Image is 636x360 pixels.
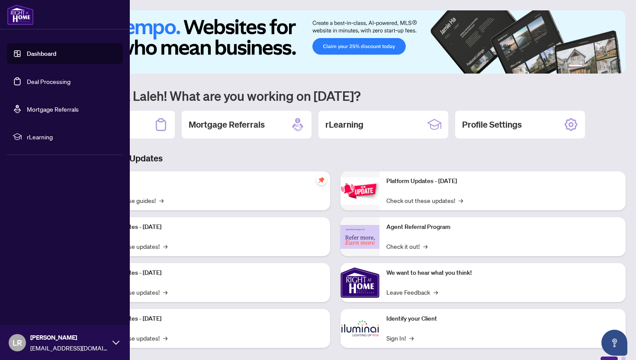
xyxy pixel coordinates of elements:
[45,152,626,164] h3: Brokerage & Industry Updates
[159,196,164,205] span: →
[462,119,522,131] h2: Profile Settings
[459,196,463,205] span: →
[569,65,582,68] button: 1
[386,222,619,232] p: Agent Referral Program
[7,4,34,25] img: logo
[163,241,167,251] span: →
[607,65,610,68] button: 5
[601,330,627,356] button: Open asap
[325,119,363,131] h2: rLearning
[593,65,596,68] button: 3
[163,287,167,297] span: →
[386,268,619,278] p: We want to hear what you think!
[386,287,438,297] a: Leave Feedback→
[30,333,108,342] span: [PERSON_NAME]
[340,225,379,249] img: Agent Referral Program
[27,77,71,85] a: Deal Processing
[91,222,323,232] p: Platform Updates - [DATE]
[386,177,619,186] p: Platform Updates - [DATE]
[13,337,22,349] span: LR
[91,314,323,324] p: Platform Updates - [DATE]
[27,105,79,113] a: Mortgage Referrals
[340,309,379,348] img: Identify your Client
[386,333,414,343] a: Sign In!→
[316,175,327,185] span: pushpin
[27,50,56,58] a: Dashboard
[45,10,626,74] img: Slide 0
[340,263,379,302] img: We want to hear what you think!
[340,177,379,205] img: Platform Updates - June 23, 2025
[91,177,323,186] p: Self-Help
[614,65,617,68] button: 6
[386,314,619,324] p: Identify your Client
[45,87,626,104] h1: Welcome back Laleh! What are you working on [DATE]?
[586,65,589,68] button: 2
[27,132,117,141] span: rLearning
[91,268,323,278] p: Platform Updates - [DATE]
[189,119,265,131] h2: Mortgage Referrals
[423,241,427,251] span: →
[386,196,463,205] a: Check out these updates!→
[434,287,438,297] span: →
[30,343,108,353] span: [EMAIL_ADDRESS][DOMAIN_NAME]
[386,241,427,251] a: Check it out!→
[600,65,603,68] button: 4
[163,333,167,343] span: →
[409,333,414,343] span: →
